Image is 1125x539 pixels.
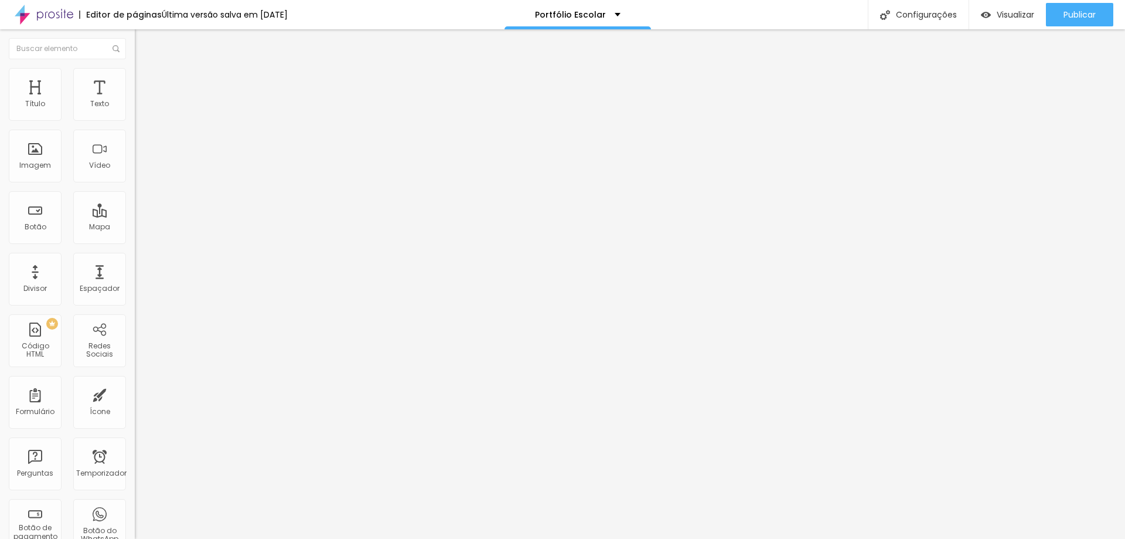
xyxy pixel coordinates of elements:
font: Ícone [90,406,110,416]
img: Ícone [880,10,890,20]
font: Espaçador [80,283,120,293]
font: Editor de páginas [86,9,162,21]
font: Publicar [1063,9,1096,21]
font: Botão [25,222,46,232]
img: view-1.svg [981,10,991,20]
font: Formulário [16,406,54,416]
img: Ícone [112,45,120,52]
iframe: Editor [135,29,1125,539]
font: Portfólio Escolar [535,9,606,21]
font: Divisor [23,283,47,293]
font: Vídeo [89,160,110,170]
font: Configurações [896,9,957,21]
font: Redes Sociais [86,341,113,359]
font: Temporizador [76,468,127,478]
font: Visualizar [997,9,1034,21]
font: Texto [90,99,109,109]
button: Publicar [1046,3,1113,26]
input: Buscar elemento [9,38,126,59]
font: Título [25,99,45,109]
font: Última versão salva em [DATE] [162,9,288,21]
font: Mapa [89,222,110,232]
font: Perguntas [17,468,53,478]
font: Código HTML [22,341,49,359]
font: Imagem [19,160,51,170]
button: Visualizar [969,3,1046,26]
